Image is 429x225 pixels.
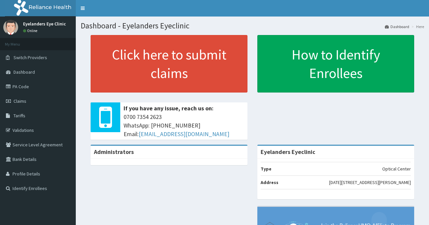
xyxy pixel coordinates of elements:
span: 0700 7354 2623 WhatsApp: [PHONE_NUMBER] Email: [124,113,244,138]
h1: Dashboard - Eyelanders Eyeclinic [81,21,424,30]
strong: Eyelanders Eyeclinic [261,148,315,156]
b: Administrators [94,148,134,156]
img: User Image [3,20,18,35]
span: Tariffs [14,113,25,119]
a: Online [23,28,39,33]
span: Dashboard [14,69,35,75]
a: How to Identify Enrollees [257,35,414,93]
a: Click here to submit claims [91,35,247,93]
b: If you have any issue, reach us on: [124,104,214,112]
span: Claims [14,98,26,104]
b: Type [261,166,272,172]
b: Address [261,179,278,185]
a: Dashboard [385,24,409,29]
p: Optical Center [382,166,411,172]
li: Here [410,24,424,29]
a: [EMAIL_ADDRESS][DOMAIN_NAME] [139,130,229,138]
p: [DATE][STREET_ADDRESS][PERSON_NAME] [329,179,411,186]
p: Eyelanders Eye Clinic [23,21,66,26]
span: Switch Providers [14,55,47,60]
